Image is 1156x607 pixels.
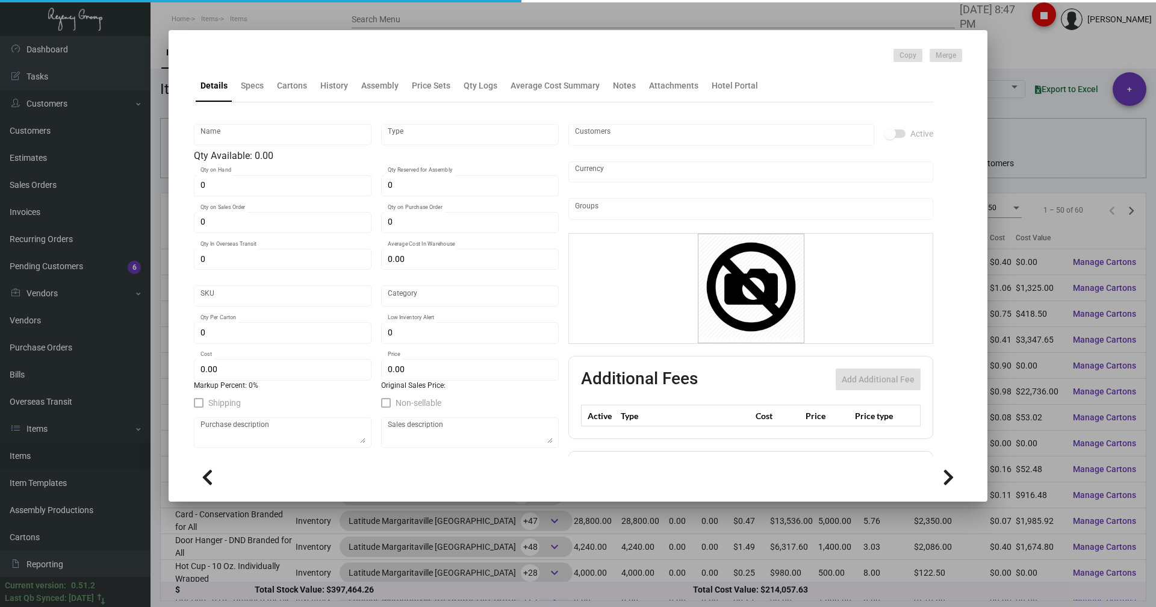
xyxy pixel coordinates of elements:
div: Specs [241,79,264,92]
th: Price [803,405,852,426]
th: Cost [753,405,802,426]
input: Add new.. [575,130,868,140]
div: Hotel Portal [712,79,758,92]
div: 0.51.2 [71,579,95,592]
span: Merge [936,51,956,61]
th: Active [582,405,618,426]
div: Notes [613,79,636,92]
div: Last Qb Synced: [DATE] [5,592,94,605]
span: Shipping [208,396,241,410]
span: Non-sellable [396,396,441,410]
div: Qty Logs [464,79,497,92]
div: History [320,79,348,92]
button: Add Additional Fee [836,369,921,390]
span: Active [910,126,933,141]
div: Cartons [277,79,307,92]
button: Merge [930,49,962,62]
span: Add Additional Fee [842,375,915,384]
h2: Additional Fees [581,369,698,390]
span: Copy [900,51,916,61]
div: Current version: [5,579,66,592]
div: Assembly [361,79,399,92]
button: Copy [893,49,922,62]
div: Details [200,79,228,92]
div: Average Cost Summary [511,79,600,92]
th: Price type [852,405,906,426]
div: Qty Available: 0.00 [194,149,559,163]
input: Add new.. [575,204,927,214]
div: Attachments [649,79,698,92]
th: Type [618,405,753,426]
div: Price Sets [412,79,450,92]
